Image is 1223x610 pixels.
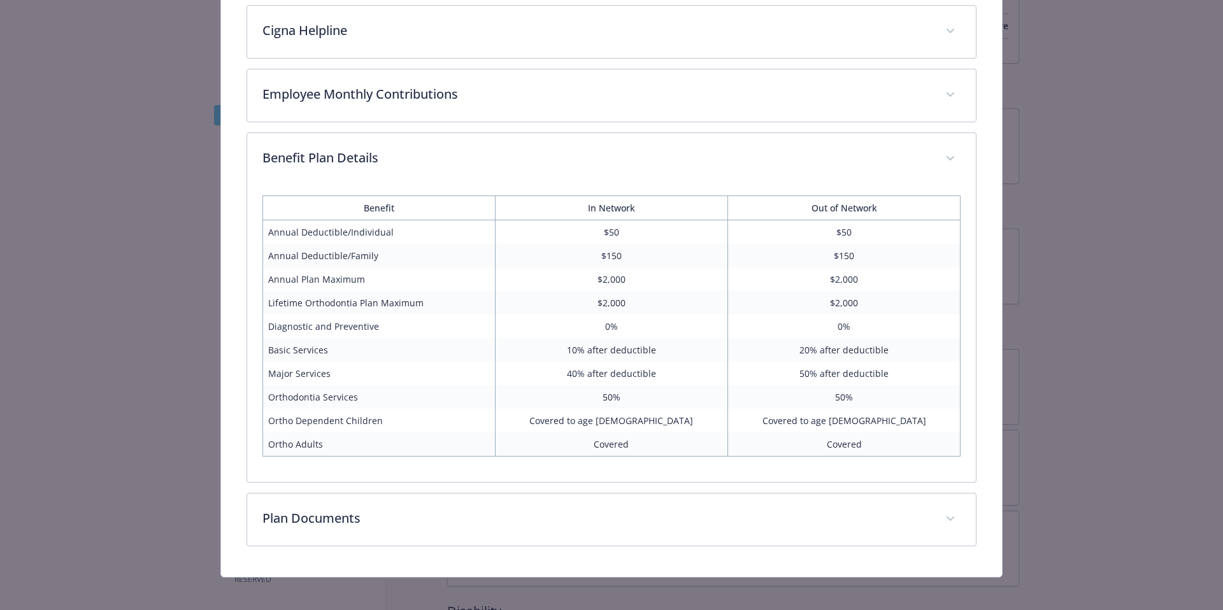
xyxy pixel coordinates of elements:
[495,244,727,267] td: $150
[495,385,727,409] td: 50%
[728,315,961,338] td: 0%
[262,244,495,267] td: Annual Deductible/Family
[247,6,976,58] div: Cigna Helpline
[262,195,495,220] th: Benefit
[247,69,976,122] div: Employee Monthly Contributions
[262,362,495,385] td: Major Services
[262,21,931,40] p: Cigna Helpline
[728,244,961,267] td: $150
[495,432,727,457] td: Covered
[247,493,976,546] div: Plan Documents
[262,338,495,362] td: Basic Services
[262,509,931,528] p: Plan Documents
[728,385,961,409] td: 50%
[728,195,961,220] th: Out of Network
[262,267,495,291] td: Annual Plan Maximum
[495,338,727,362] td: 10% after deductible
[728,291,961,315] td: $2,000
[262,315,495,338] td: Diagnostic and Preventive
[728,220,961,244] td: $50
[495,315,727,338] td: 0%
[262,432,495,457] td: Ortho Adults
[247,185,976,482] div: Benefit Plan Details
[728,432,961,457] td: Covered
[495,267,727,291] td: $2,000
[262,220,495,244] td: Annual Deductible/Individual
[262,385,495,409] td: Orthodontia Services
[728,362,961,385] td: 50% after deductible
[262,148,931,167] p: Benefit Plan Details
[262,291,495,315] td: Lifetime Orthodontia Plan Maximum
[262,85,931,104] p: Employee Monthly Contributions
[495,362,727,385] td: 40% after deductible
[495,195,727,220] th: In Network
[495,220,727,244] td: $50
[728,267,961,291] td: $2,000
[728,409,961,432] td: Covered to age [DEMOGRAPHIC_DATA]
[495,409,727,432] td: Covered to age [DEMOGRAPHIC_DATA]
[262,409,495,432] td: Ortho Dependent Children
[728,338,961,362] td: 20% after deductible
[495,291,727,315] td: $2,000
[247,133,976,185] div: Benefit Plan Details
